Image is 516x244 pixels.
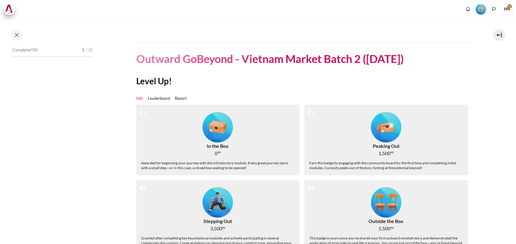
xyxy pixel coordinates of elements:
a: Certificates [233,33,254,39]
div: #2 [307,108,315,117]
a: Info [136,96,143,102]
div: Awarded for beginning your journey with the introductory module. Every great journey starts with ... [141,161,295,170]
span: 1,500 [379,150,390,157]
span: 1 [82,47,85,53]
div: Level #1 [203,110,233,142]
img: Level #4 [371,187,401,218]
a: Level #1 [473,3,489,15]
div: Peaking Out [373,142,400,150]
span: / 25 [86,47,93,53]
span: HN [501,3,513,15]
a: Participants [154,33,175,39]
img: Level #1 [476,4,486,15]
span: xp [217,151,221,153]
a: Badges [216,33,228,39]
div: #4 [307,183,315,192]
img: Level #2 [371,112,401,142]
span: 5,500 [379,225,390,232]
span: xp [390,151,394,153]
a: Grades [179,33,192,39]
img: Level #3 [203,187,233,218]
span: 0 [215,150,217,157]
div: #3 [139,183,147,192]
img: Architeck [5,5,13,14]
div: Level #2 [371,110,401,142]
div: Level #3 [203,185,233,218]
a: My courses [21,3,46,15]
div: Outside the Box [369,218,403,225]
span: xp [222,226,225,228]
div: Stepping Out [203,218,232,225]
a: Reports [197,33,211,39]
span: 3,500 [210,225,222,232]
a: Completed 0% 1 / 25 [12,46,93,63]
span: Completed 0% [12,47,38,53]
a: Architeck Architeck [3,3,18,15]
span: xp [390,226,394,228]
div: Show notification window with no new notifications [463,5,473,14]
div: Earn this badge by engaging with the community board for the first time and completing initial mo... [309,161,463,170]
a: User menu [501,3,513,15]
div: #1 [139,108,147,117]
div: Level #4 [371,185,401,218]
a: Reports & Analytics [47,3,87,15]
img: Level #1 [203,112,233,142]
a: Course ratings [258,33,284,39]
button: Languages [489,5,498,14]
a: Leaderboard [148,96,170,102]
div: Level #1 [476,3,486,15]
div: In the Box [207,142,229,150]
h1: Outward GoBeyond - Vietnam Market Batch 2 ([DATE]) [136,52,404,66]
a: Report [175,96,187,102]
h2: Level Up! [136,75,473,86]
a: Course [136,33,149,39]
